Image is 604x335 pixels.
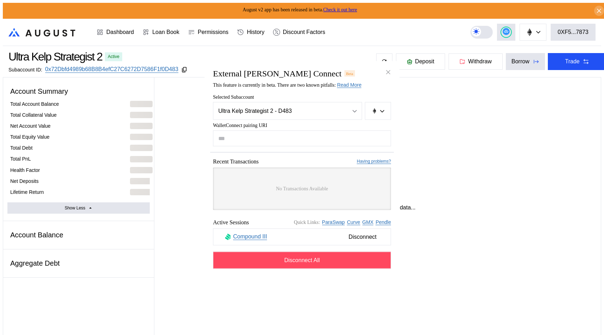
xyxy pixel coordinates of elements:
div: Lifetime Return [10,189,44,195]
div: Total Debt [10,145,32,151]
div: Beta [344,70,355,76]
button: Disconnect All [213,252,391,268]
div: Dashboard [106,29,134,35]
a: Curve [347,219,360,225]
a: GMX [362,219,374,225]
div: Ultra Kelp Strategist 2 [8,50,102,63]
a: Having problems? [357,159,391,164]
button: Compound IIICompound IIIDisconnect [213,228,391,245]
span: Disconnect [346,231,379,243]
img: chain logo [372,108,377,114]
span: Active Sessions [213,219,249,225]
span: Quick Links: [294,219,320,225]
div: Total Equity Value [10,134,49,140]
div: Show Less [65,206,85,210]
span: WalletConnect pairing URI [213,122,391,128]
div: Net Account Value [10,123,51,129]
div: Trade [565,58,580,65]
span: This feature is currently in beta. There are two known pitfalls: [213,82,361,87]
div: Net Deposits [10,178,39,184]
a: Compound III [233,233,267,240]
div: Permissions [198,29,229,35]
span: Deposit [415,58,434,65]
span: Recent Transactions [213,158,259,164]
img: chain logo [526,28,533,36]
div: Total PnL [10,156,31,162]
div: 0XF5...7873 [558,29,588,35]
span: Selected Subaccount [213,94,391,100]
span: August v2 app has been released in beta. [243,7,357,12]
div: Loan Book [152,29,179,35]
div: Account Summary [7,85,150,98]
div: Borrow [511,58,529,65]
div: Subaccount ID: [8,67,42,73]
button: chain logo [365,102,391,120]
div: Total Account Balance [10,101,59,107]
a: Pendle [375,219,391,225]
span: No Transactions Available [276,186,328,191]
div: Aggregate Debt [7,256,150,270]
div: Total Collateral Value [10,112,57,118]
h2: External [PERSON_NAME] Connect [213,69,342,78]
div: Health Factor [10,167,40,173]
div: Active [108,54,119,59]
a: ParaSwap [322,219,345,225]
a: Read More [337,82,361,88]
button: Open menu [213,102,362,120]
img: Compound III [225,233,231,240]
span: Disconnect All [284,257,320,263]
button: close modal [383,67,394,78]
div: History [247,29,265,35]
a: 0x72Dbfd4989b68B8B4efC27C6272D7586F1f0D483 [45,66,178,73]
div: Discount Factors [283,29,325,35]
span: Withdraw [468,58,492,65]
div: Ultra Kelp Strategist 2 - D483 [218,108,342,114]
a: Check it out here [323,7,357,12]
div: Account Balance [7,228,150,242]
